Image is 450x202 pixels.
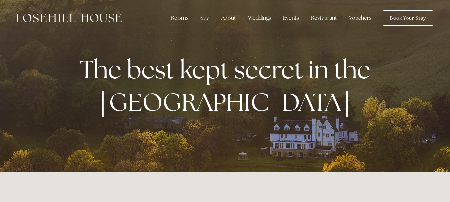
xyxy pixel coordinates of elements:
[383,10,433,26] a: Book Your Stay
[344,11,377,25] a: Vouchers
[306,11,342,25] div: Restaurant
[166,11,194,25] div: Rooms
[80,53,376,118] strong: The best kept secret in the [GEOGRAPHIC_DATA]
[278,11,304,25] div: Events
[243,11,276,25] div: Weddings
[216,11,241,25] div: About
[195,11,215,25] div: Spa
[17,14,122,22] img: Losehill House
